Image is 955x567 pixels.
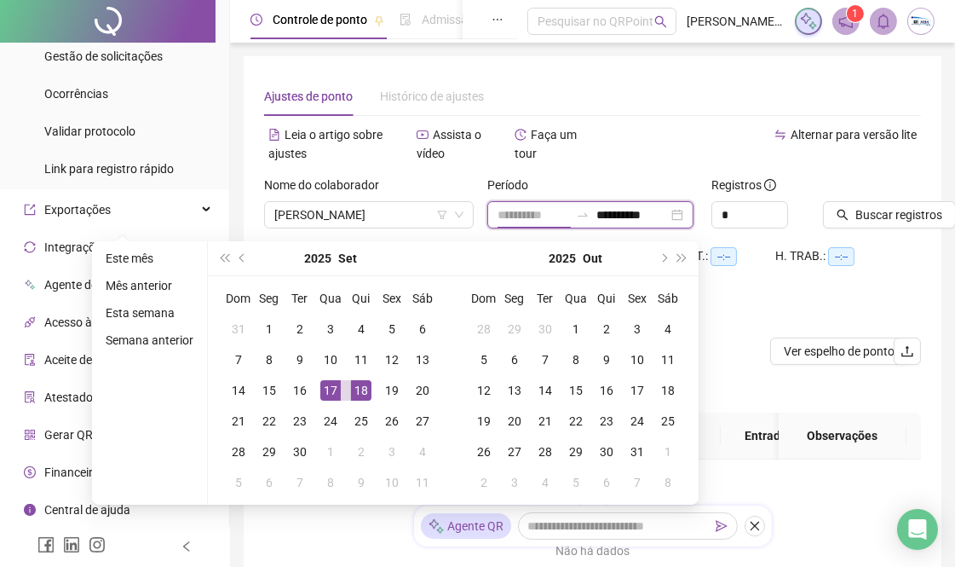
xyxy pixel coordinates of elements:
div: 6 [259,472,279,493]
span: Exportações [44,203,111,217]
td: 2025-10-19 [469,406,499,437]
div: 29 [504,319,525,339]
div: 12 [382,350,402,370]
td: 2025-10-15 [561,375,591,406]
div: 29 [259,442,279,462]
td: 2025-11-03 [499,467,530,498]
div: 7 [627,472,647,493]
span: Central de ajuda [44,503,130,517]
div: 25 [658,411,678,431]
th: Entrada 2 [721,413,821,460]
span: Acesso à API [44,315,113,329]
td: 2025-09-08 [254,344,285,375]
span: Ocorrências [44,87,108,101]
div: 16 [290,380,310,401]
th: Ter [530,283,561,314]
td: 2025-10-29 [561,437,591,467]
span: search [654,15,667,28]
td: 2025-10-22 [561,406,591,437]
td: 2025-11-06 [591,467,622,498]
span: solution [24,391,36,403]
td: 2025-09-30 [530,314,561,344]
td: 2025-10-24 [622,406,653,437]
div: 27 [412,411,433,431]
div: 21 [228,411,249,431]
span: Agente de IA [44,278,111,292]
div: 28 [535,442,555,462]
td: 2025-09-04 [346,314,377,344]
td: 2025-10-06 [254,467,285,498]
div: 6 [504,350,525,370]
span: left [181,541,193,553]
span: Leia o artigo sobre ajustes [268,128,383,160]
div: 27 [504,442,525,462]
div: 5 [382,319,402,339]
button: super-prev-year [215,241,233,275]
span: Gerar QRCode [44,428,120,442]
th: Ter [285,283,315,314]
span: facebook [37,536,55,553]
th: Observações [779,413,906,460]
div: 3 [382,442,402,462]
span: Ver espelho de ponto [784,342,895,361]
div: 16 [596,380,617,401]
td: 2025-09-15 [254,375,285,406]
td: 2025-10-28 [530,437,561,467]
td: 2025-09-06 [407,314,438,344]
td: 2025-08-31 [223,314,254,344]
td: 2025-10-16 [591,375,622,406]
div: 6 [596,472,617,493]
li: Esta semana [99,303,200,323]
span: send [716,520,728,532]
button: year panel [304,241,331,275]
span: export [24,204,36,216]
td: 2025-09-11 [346,344,377,375]
span: Assista o vídeo [417,128,481,160]
div: 7 [290,472,310,493]
span: bell [876,14,891,29]
div: 9 [351,472,371,493]
span: Histórico de ajustes [380,90,484,103]
td: 2025-09-25 [346,406,377,437]
div: 1 [566,319,586,339]
span: 1 [853,8,859,20]
td: 2025-09-26 [377,406,407,437]
div: 31 [228,319,249,339]
div: 24 [320,411,341,431]
div: 4 [535,472,555,493]
label: Período [487,176,539,194]
div: 31 [627,442,647,462]
div: Não há dados [285,541,900,560]
td: 2025-09-23 [285,406,315,437]
td: 2025-09-02 [285,314,315,344]
span: Registros [711,176,776,194]
span: info-circle [24,504,36,516]
td: 2025-10-08 [315,467,346,498]
th: Qui [346,283,377,314]
span: RODRIGO SOUSA SOARES [274,202,463,228]
span: down [454,210,464,220]
td: 2025-09-20 [407,375,438,406]
button: super-next-year [673,241,692,275]
div: 14 [535,380,555,401]
td: 2025-09-21 [223,406,254,437]
span: youtube [417,129,429,141]
td: 2025-09-28 [223,437,254,467]
td: 2025-09-29 [254,437,285,467]
div: 5 [566,472,586,493]
button: month panel [338,241,357,275]
div: 4 [351,319,371,339]
div: 13 [412,350,433,370]
div: 19 [474,411,494,431]
div: 14 [228,380,249,401]
th: Qua [315,283,346,314]
div: 17 [320,380,341,401]
span: search [837,209,849,221]
div: 11 [351,350,371,370]
div: 4 [412,442,433,462]
div: 19 [382,380,402,401]
span: audit [24,354,36,366]
button: month panel [584,241,603,275]
span: Admissão digital [422,13,509,26]
span: linkedin [63,536,80,553]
